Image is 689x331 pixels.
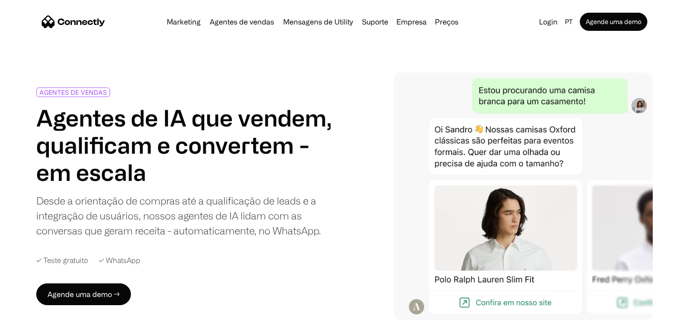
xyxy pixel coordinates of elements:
[39,89,107,96] div: AGENTES DE VENDAS
[396,15,427,28] div: Empresa
[535,15,561,28] a: Login
[99,256,140,265] div: ✓ WhatsApp
[36,104,333,186] h1: Agentes de IA que vendem, qualificam e convertem - em escala
[580,13,647,31] a: Agende uma demo
[36,193,333,238] div: Desde a orientação de compras até a qualificação de leads e a integração de usuários, nossos agen...
[9,314,54,328] aside: Language selected: Português (Brasil)
[431,18,462,25] a: Preços
[163,18,204,25] a: Marketing
[565,15,573,28] div: pt
[561,15,578,28] div: pt
[18,315,54,328] ul: Language list
[279,18,357,25] a: Mensagens de Utility
[36,283,131,305] a: Agende uma demo →
[206,18,278,25] a: Agentes de vendas
[36,256,88,265] div: ✓ Teste gratuito
[358,18,392,25] a: Suporte
[394,15,429,28] div: Empresa
[42,15,105,29] a: home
